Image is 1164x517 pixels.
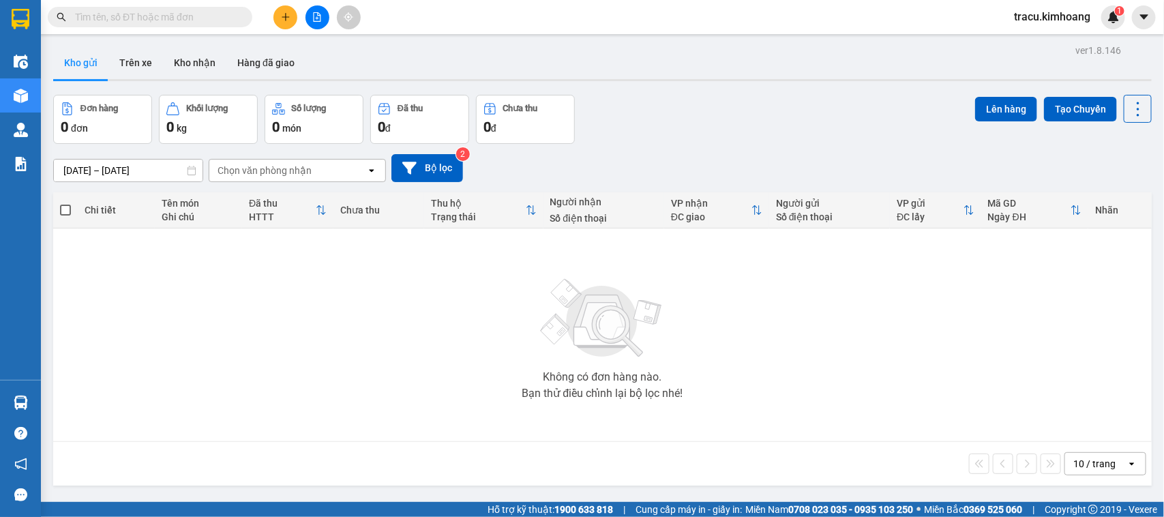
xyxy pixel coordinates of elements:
[14,123,28,137] img: warehouse-icon
[57,12,66,22] span: search
[54,160,203,181] input: Select a date range.
[218,164,312,177] div: Chọn văn phòng nhận
[398,104,423,113] div: Đã thu
[366,165,377,176] svg: open
[292,104,327,113] div: Số lượng
[80,104,118,113] div: Đơn hàng
[14,396,28,410] img: warehouse-icon
[483,119,491,135] span: 0
[305,5,329,29] button: file-add
[431,211,525,222] div: Trạng thái
[636,502,742,517] span: Cung cấp máy in - giấy in:
[988,198,1071,209] div: Mã GD
[108,46,163,79] button: Trên xe
[282,123,301,134] span: món
[14,157,28,171] img: solution-icon
[1075,43,1121,58] div: ver 1.8.146
[1138,11,1150,23] span: caret-down
[550,213,658,224] div: Số điện thoại
[53,46,108,79] button: Kho gửi
[159,95,258,144] button: Khối lượng0kg
[337,5,361,29] button: aim
[1132,5,1156,29] button: caret-down
[85,205,148,216] div: Chi tiết
[1032,502,1034,517] span: |
[788,504,913,515] strong: 0708 023 035 - 0935 103 250
[456,147,470,161] sup: 2
[249,211,316,222] div: HTTT
[534,271,670,366] img: svg+xml;base64,PHN2ZyBjbGFzcz0ibGlzdC1wbHVnX19zdmciIHhtbG5zPSJodHRwOi8vd3d3LnczLm9yZy8yMDAwL3N2Zy...
[281,12,290,22] span: plus
[671,211,751,222] div: ĐC giao
[491,123,496,134] span: đ
[71,123,88,134] span: đơn
[776,198,884,209] div: Người gửi
[503,104,538,113] div: Chưa thu
[14,488,27,501] span: message
[964,504,1022,515] strong: 0369 525 060
[1073,457,1116,471] div: 10 / trang
[61,119,68,135] span: 0
[340,205,417,216] div: Chưa thu
[1088,505,1098,514] span: copyright
[776,211,884,222] div: Số điện thoại
[975,97,1037,121] button: Lên hàng
[543,372,661,383] div: Không có đơn hàng nào.
[14,89,28,103] img: warehouse-icon
[916,507,921,512] span: ⚪️
[924,502,1022,517] span: Miền Bắc
[981,192,1089,228] th: Toggle SortBy
[163,46,226,79] button: Kho nhận
[14,55,28,69] img: warehouse-icon
[272,119,280,135] span: 0
[344,12,353,22] span: aim
[1126,458,1137,469] svg: open
[385,123,391,134] span: đ
[14,458,27,471] span: notification
[312,12,322,22] span: file-add
[186,104,228,113] div: Khối lượng
[265,95,363,144] button: Số lượng0món
[162,198,235,209] div: Tên món
[162,211,235,222] div: Ghi chú
[14,427,27,440] span: question-circle
[1044,97,1117,121] button: Tạo Chuyến
[522,388,683,399] div: Bạn thử điều chỉnh lại bộ lọc nhé!
[1107,11,1120,23] img: icon-new-feature
[249,198,316,209] div: Đã thu
[273,5,297,29] button: plus
[1115,6,1124,16] sup: 1
[897,211,963,222] div: ĐC lấy
[623,502,625,517] span: |
[370,95,469,144] button: Đã thu0đ
[391,154,463,182] button: Bộ lọc
[53,95,152,144] button: Đơn hàng0đơn
[1003,8,1101,25] span: tracu.kimhoang
[166,119,174,135] span: 0
[988,211,1071,222] div: Ngày ĐH
[12,9,29,29] img: logo-vxr
[1095,205,1144,216] div: Nhãn
[890,192,981,228] th: Toggle SortBy
[554,504,613,515] strong: 1900 633 818
[242,192,333,228] th: Toggle SortBy
[476,95,575,144] button: Chưa thu0đ
[671,198,751,209] div: VP nhận
[378,119,385,135] span: 0
[431,198,525,209] div: Thu hộ
[226,46,305,79] button: Hàng đã giao
[75,10,236,25] input: Tìm tên, số ĐT hoặc mã đơn
[177,123,187,134] span: kg
[897,198,963,209] div: VP gửi
[1117,6,1122,16] span: 1
[745,502,913,517] span: Miền Nam
[664,192,769,228] th: Toggle SortBy
[550,196,658,207] div: Người nhận
[424,192,543,228] th: Toggle SortBy
[488,502,613,517] span: Hỗ trợ kỹ thuật:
